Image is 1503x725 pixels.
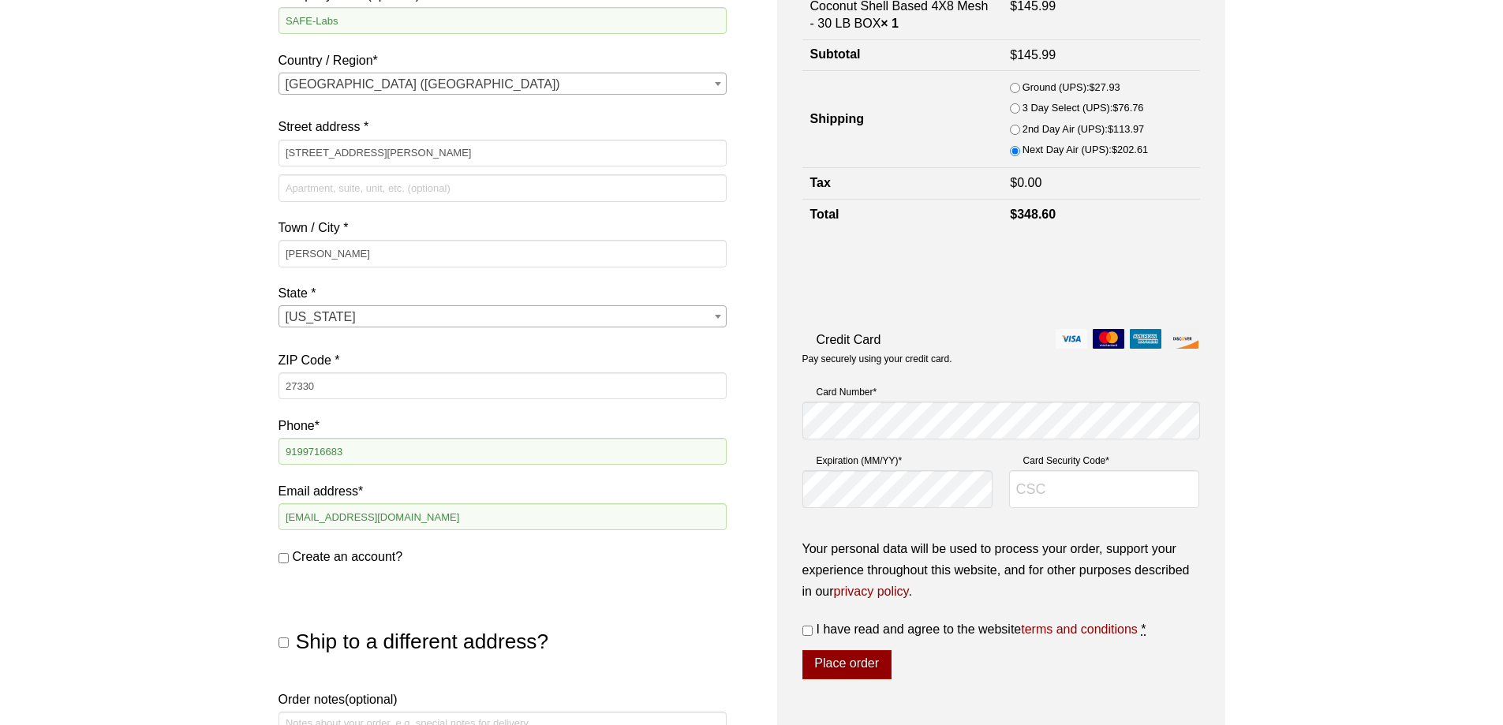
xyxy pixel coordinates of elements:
[1089,81,1094,93] span: $
[802,650,892,680] button: Place order
[1023,141,1148,159] label: Next Day Air (UPS):
[802,453,993,469] label: Expiration (MM/YY)
[279,305,727,327] span: State
[1010,176,1041,189] bdi: 0.00
[1112,102,1118,114] span: $
[880,17,899,30] strong: × 1
[802,378,1200,521] fieldset: Payment Info
[279,637,289,648] input: Ship to a different address?
[279,174,727,201] input: Apartment, suite, unit, etc. (optional)
[279,73,726,95] span: United States (US)
[802,384,1200,400] label: Card Number
[1167,329,1198,349] img: discover
[279,50,727,71] label: Country / Region
[802,199,1003,230] th: Total
[1023,99,1144,117] label: 3 Day Select (UPS):
[1108,123,1113,135] span: $
[1023,79,1120,96] label: Ground (UPS):
[279,306,726,328] span: North Carolina
[1093,329,1124,349] img: mastercard
[1108,123,1144,135] bdi: 113.97
[1056,329,1087,349] img: visa
[834,585,909,598] a: privacy policy
[1141,622,1146,636] abbr: required
[279,480,727,502] label: Email address
[1021,622,1138,636] a: terms and conditions
[1130,329,1161,349] img: amex
[1010,207,1017,221] span: $
[802,538,1200,603] p: Your personal data will be used to process your order, support your experience throughout this we...
[817,622,1138,636] span: I have read and agree to the website
[1010,48,1017,62] span: $
[279,116,727,137] label: Street address
[802,39,1003,70] th: Subtotal
[1023,121,1144,138] label: 2nd Day Air (UPS):
[802,353,1200,366] p: Pay securely using your credit card.
[345,693,398,706] span: (optional)
[1010,48,1056,62] bdi: 145.99
[279,415,727,436] label: Phone
[293,550,403,563] span: Create an account?
[802,168,1003,199] th: Tax
[802,71,1003,168] th: Shipping
[279,282,727,304] label: State
[1010,207,1056,221] bdi: 348.60
[1009,470,1200,508] input: CSC
[1112,102,1143,114] bdi: 76.76
[279,689,727,710] label: Order notes
[279,349,727,371] label: ZIP Code
[1010,176,1017,189] span: $
[279,73,727,95] span: Country / Region
[1112,144,1148,155] bdi: 202.61
[802,329,1200,350] label: Credit Card
[802,626,813,636] input: I have read and agree to the websiteterms and conditions *
[279,553,289,563] input: Create an account?
[1112,144,1117,155] span: $
[279,140,727,166] input: House number and street name
[296,630,548,653] span: Ship to a different address?
[1009,453,1200,469] label: Card Security Code
[802,246,1042,308] iframe: reCAPTCHA
[1089,81,1120,93] bdi: 27.93
[279,217,727,238] label: Town / City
